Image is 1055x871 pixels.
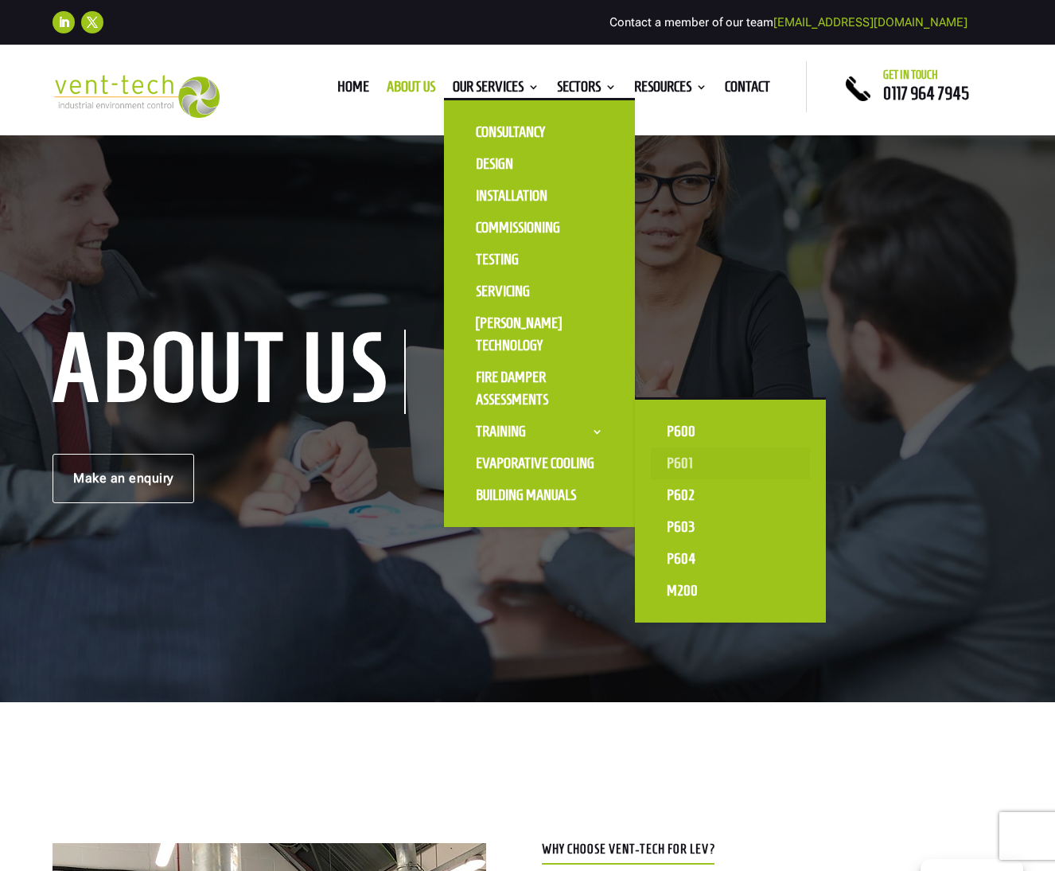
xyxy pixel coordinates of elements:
a: Contact [725,81,770,99]
a: [EMAIL_ADDRESS][DOMAIN_NAME] [773,15,967,29]
a: Sectors [557,81,617,99]
h1: About us [53,330,406,414]
a: Servicing [460,275,619,307]
a: Testing [460,244,619,275]
a: Evaporative Cooling [460,447,619,479]
a: Installation [460,180,619,212]
a: Follow on X [81,11,103,33]
a: Home [337,81,369,99]
a: Design [460,148,619,180]
a: Follow on LinkedIn [53,11,75,33]
a: P602 [651,479,810,511]
span: Contact a member of our team [609,15,967,29]
a: Make an enquiry [53,454,194,503]
a: Training [460,416,619,447]
a: Consultancy [460,116,619,148]
img: 2023-09-27T08_35_16.549ZVENT-TECH---Clear-background [53,75,220,118]
a: Resources [634,81,707,99]
a: [PERSON_NAME] Technology [460,307,619,361]
a: P603 [651,511,810,543]
a: Fire Damper Assessments [460,361,619,416]
a: P601 [651,447,810,479]
a: Building Manuals [460,479,619,511]
a: 0117 964 7945 [883,84,969,103]
a: M200 [651,575,810,607]
a: Commissioning [460,212,619,244]
span: Get in touch [883,68,938,81]
a: About us [387,81,435,99]
a: Our Services [453,81,539,99]
p: Why Choose Vent-Tech for LEV? [542,843,1002,856]
a: P604 [651,543,810,575]
a: P600 [651,416,810,447]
